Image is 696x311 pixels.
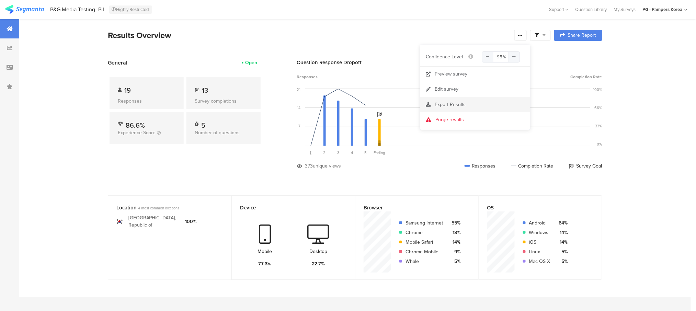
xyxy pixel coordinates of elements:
span: 2 [323,150,326,155]
div: Chrome Mobile [406,248,443,255]
div: Location [116,204,212,211]
div: 5% [556,258,568,265]
div: 5% [448,258,460,265]
div: 22.7% [312,260,325,267]
div: Completion Rate [511,162,554,170]
div: Responses [465,162,496,170]
div: 14 [297,105,300,111]
span: General [108,59,127,67]
div: Responses [118,97,175,105]
span: 4 most common locations [138,205,179,211]
div: Mac OS X [529,258,550,265]
div: Question Response Dropoff [297,59,602,66]
div: Device [240,204,335,211]
div: 7 [298,123,300,129]
div: 373 [305,162,313,170]
a: My Surveys [611,6,639,13]
div: Results Overview [108,29,511,42]
div: Edit survey [435,86,458,93]
div: Purge results [435,116,464,123]
span: 4 [351,150,353,155]
span: 86.6% [126,120,145,130]
div: Support [549,4,569,15]
div: Android [529,219,550,227]
span: Completion Rate [571,74,602,80]
span: 19 [124,85,131,95]
a: Preview survey [420,67,530,82]
input: Confidence Level [482,51,520,62]
a: Edit survey [420,82,530,97]
div: Survey Goal [569,162,602,170]
img: segmanta logo [5,5,44,14]
div: Survey completions [195,97,252,105]
div: 18% [448,229,460,236]
div: Browser [364,204,459,211]
div: 14% [556,229,568,236]
span: Responses [297,74,318,80]
div: Mobile Safari [406,239,443,246]
div: iOS [529,239,550,246]
span: % [503,54,506,60]
div: Windows [529,229,550,236]
div: 64% [556,219,568,227]
span: Share Report [568,33,596,38]
div: Preview survey [435,71,467,78]
div: unique views [313,162,341,170]
div: 100% [185,218,197,225]
div: 66% [595,105,602,111]
div: Open [245,59,257,66]
div: Samsung Internet [406,219,443,227]
div: Whale [406,258,443,265]
a: Question Library [572,6,611,13]
div: 9% [448,248,460,255]
div: 14% [556,239,568,246]
div: 5% [556,248,568,255]
div: Desktop [309,248,327,255]
div: Ending [373,150,386,155]
span: 3 [337,150,339,155]
span: 13 [202,85,208,95]
div: Highly Restricted [109,5,152,14]
div: 5 [201,120,205,127]
div: OS [487,204,582,211]
span: Experience Score [118,129,156,136]
div: P&G Media Testing_PII [50,6,104,13]
span: Number of questions [195,129,240,136]
div: 100% [593,87,602,92]
span: Confidence Level [426,53,463,60]
div: 33% [595,123,602,129]
div: [GEOGRAPHIC_DATA], Republic of [128,214,180,229]
div: Chrome [406,229,443,236]
div: 14% [448,239,460,246]
i: Survey Goal [377,112,382,117]
span: Export Results [435,101,466,108]
span: 5 [365,150,367,155]
div: 55% [448,219,460,227]
div: 77.3% [259,260,272,267]
div: 0% [597,141,602,147]
div: Mobile [258,248,272,255]
div: PG - Pampers Korea [643,6,683,13]
div: | [47,5,48,13]
div: Linux [529,248,550,255]
div: 21 [297,87,300,92]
